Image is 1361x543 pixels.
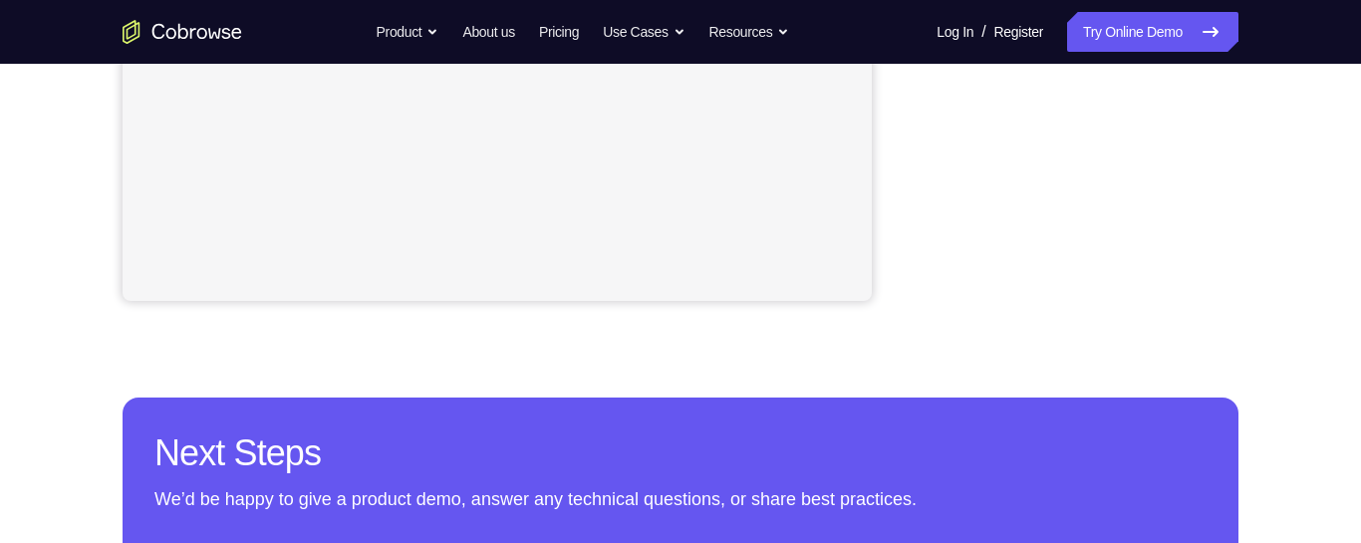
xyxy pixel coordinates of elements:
button: Resources [709,12,790,52]
button: Product [377,12,439,52]
a: Register [994,12,1043,52]
p: We’d be happy to give a product demo, answer any technical questions, or share best practices. [154,485,1207,513]
h2: Next Steps [154,429,1207,477]
a: Log In [937,12,973,52]
a: Pricing [539,12,579,52]
a: Go to the home page [123,20,242,44]
button: Use Cases [603,12,684,52]
a: About us [462,12,514,52]
a: Try Online Demo [1067,12,1238,52]
span: / [981,20,985,44]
